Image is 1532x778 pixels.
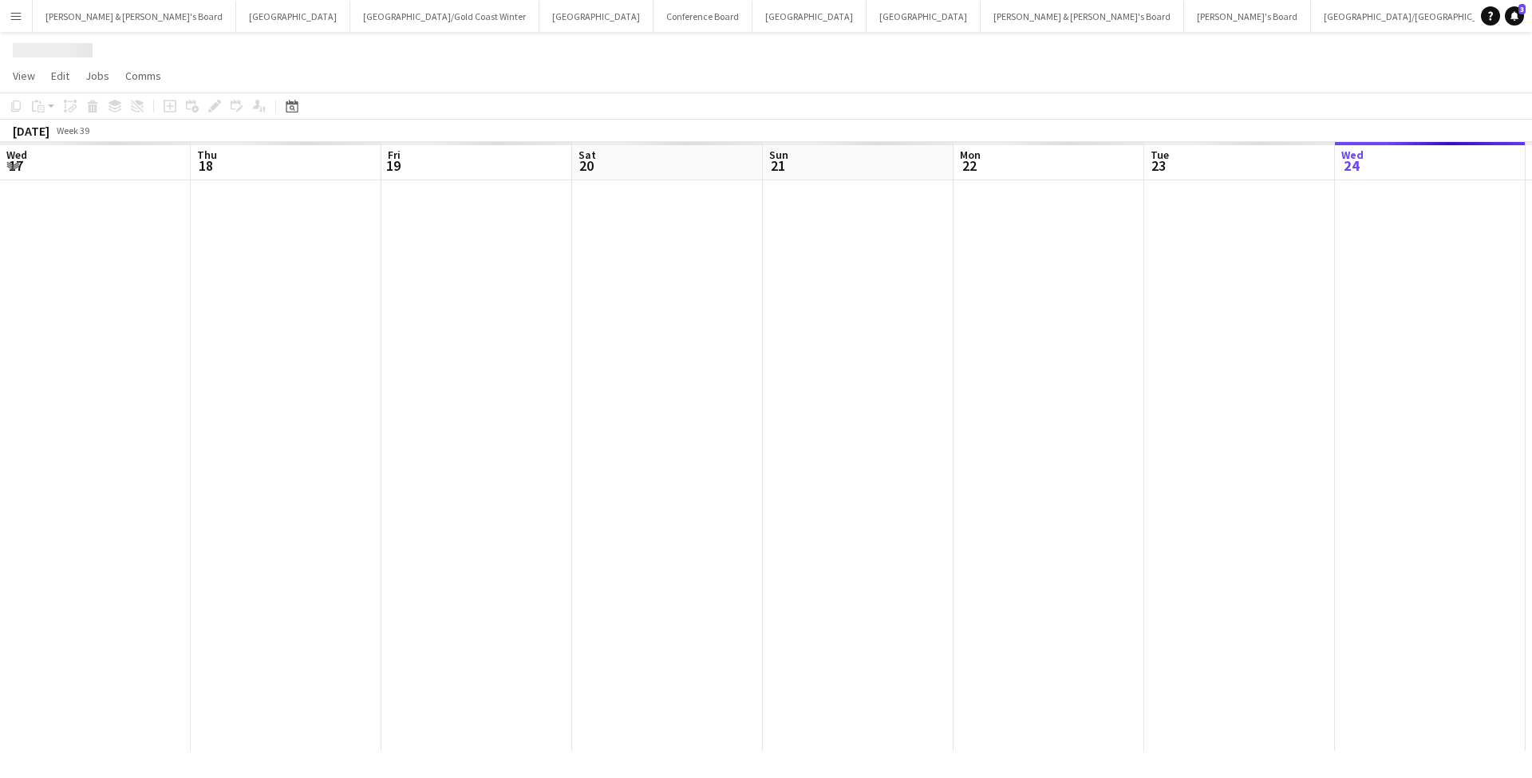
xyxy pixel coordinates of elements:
span: 22 [958,156,981,175]
span: 19 [385,156,401,175]
button: [GEOGRAPHIC_DATA]/[GEOGRAPHIC_DATA] [1311,1,1516,32]
span: 21 [767,156,788,175]
button: [GEOGRAPHIC_DATA] [236,1,350,32]
span: Sat [578,148,596,162]
span: Thu [197,148,217,162]
span: Mon [960,148,981,162]
span: Fri [388,148,401,162]
button: [GEOGRAPHIC_DATA]/Gold Coast Winter [350,1,539,32]
div: [DATE] [13,123,49,139]
span: View [13,69,35,83]
button: [PERSON_NAME]'s Board [1184,1,1311,32]
span: 18 [195,156,217,175]
a: Comms [119,65,168,86]
span: Wed [1341,148,1364,162]
button: Conference Board [653,1,752,32]
span: 20 [576,156,596,175]
span: Tue [1151,148,1169,162]
a: 3 [1505,6,1524,26]
span: Edit [51,69,69,83]
span: 17 [4,156,27,175]
button: [GEOGRAPHIC_DATA] [752,1,867,32]
button: [GEOGRAPHIC_DATA] [867,1,981,32]
span: 23 [1148,156,1169,175]
span: Comms [125,69,161,83]
span: Week 39 [53,124,93,136]
span: 24 [1339,156,1364,175]
a: View [6,65,41,86]
button: [PERSON_NAME] & [PERSON_NAME]'s Board [981,1,1184,32]
a: Edit [45,65,76,86]
button: [GEOGRAPHIC_DATA] [539,1,653,32]
a: Jobs [79,65,116,86]
span: Sun [769,148,788,162]
span: Jobs [85,69,109,83]
button: [PERSON_NAME] & [PERSON_NAME]'s Board [33,1,236,32]
span: Wed [6,148,27,162]
span: 3 [1518,4,1526,14]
